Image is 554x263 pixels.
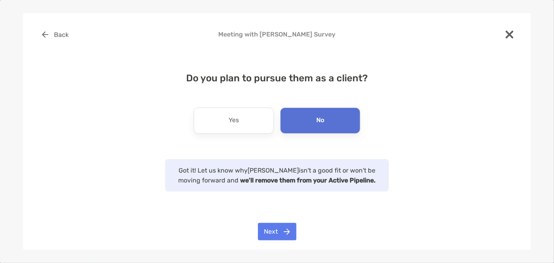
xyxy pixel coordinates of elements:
strong: we'll remove them from your Active Pipeline. [240,177,376,184]
img: button icon [42,31,48,38]
h4: Meeting with [PERSON_NAME] Survey [36,31,518,38]
button: Next [258,223,296,240]
button: Back [36,26,75,43]
img: close modal [506,31,514,38]
h4: Do you plan to pursue them as a client? [36,73,518,84]
img: button icon [284,228,290,235]
p: Got it! Let us know why [PERSON_NAME] isn't a good fit or won't be moving forward and [173,165,381,185]
p: No [316,114,324,127]
p: Yes [229,114,239,127]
